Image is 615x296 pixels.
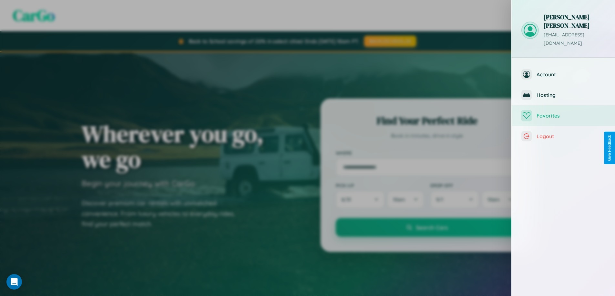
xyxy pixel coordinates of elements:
button: Hosting [512,85,615,105]
span: Favorites [537,112,605,119]
div: Open Intercom Messenger [6,274,22,290]
p: [EMAIL_ADDRESS][DOMAIN_NAME] [544,31,605,48]
span: Account [537,71,605,78]
h3: [PERSON_NAME] [PERSON_NAME] [544,13,605,30]
span: Hosting [537,92,605,98]
button: Favorites [512,105,615,126]
button: Logout [512,126,615,147]
button: Account [512,64,615,85]
div: Give Feedback [607,135,612,161]
span: Logout [537,133,605,139]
